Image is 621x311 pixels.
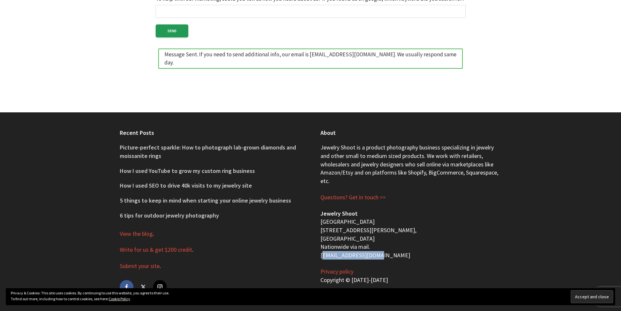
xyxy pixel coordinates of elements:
[320,193,386,201] a: Questions? Get in touch >>
[136,280,150,294] a: twitter
[158,49,463,69] div: Message Sent. If you need to send additional info, our email is [EMAIL_ADDRESS][DOMAIN_NAME]. We ...
[320,209,502,260] p: [GEOGRAPHIC_DATA] [STREET_ADDRESS][PERSON_NAME], [GEOGRAPHIC_DATA] Nationwide via mail. [EMAIL_AD...
[120,197,291,204] a: 5 things to keep in mind when starting your online jewelry business
[320,268,353,276] a: Privacy policy
[320,143,502,185] p: Jewelry Shoot is a product photography business specializing in jewelry and other small to medium...
[156,24,188,37] input: Send
[120,212,219,219] a: 6 tips for outdoor jewelry photography
[120,280,133,294] a: facebook
[120,246,301,254] p: .
[156,5,466,18] input: To help with our marketing, could you tell us how you heard about us? If you found us on google, ...
[320,210,358,217] b: Jewelry Shoot
[153,280,167,294] a: instagram
[120,262,160,270] a: Submit your site
[120,167,255,175] a: How I used YouTube to grow my custom ring business
[120,230,153,238] a: View the blog
[109,296,130,301] a: Cookie Policy
[120,129,301,137] h4: Recent Posts
[120,262,301,270] p: .
[571,290,613,303] input: Accept and close
[6,288,615,305] div: Privacy & Cookies: This site uses cookies. By continuing to use this website, you agree to their ...
[120,144,296,160] a: Picture-perfect sparkle: How to photograph lab-grown diamonds and moissanite rings
[120,246,192,254] a: Write for us & get $200 credit
[120,230,301,238] p: .
[320,129,502,137] h4: About
[120,182,252,189] a: How I used SEO to drive 40k visits to my jewelry site
[320,267,502,284] p: Copyright © [DATE]-[DATE]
